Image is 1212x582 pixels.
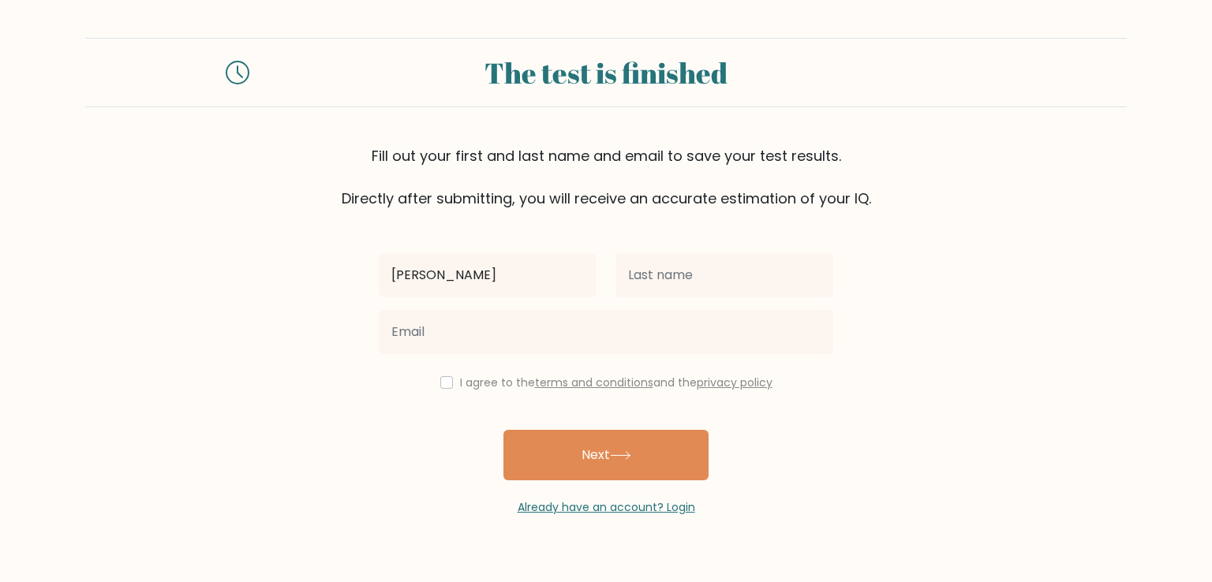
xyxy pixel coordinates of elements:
a: Already have an account? Login [518,499,695,515]
input: First name [379,253,597,297]
input: Email [379,310,833,354]
div: The test is finished [268,51,944,94]
div: Fill out your first and last name and email to save your test results. Directly after submitting,... [85,145,1127,209]
label: I agree to the and the [460,375,772,390]
a: terms and conditions [535,375,653,390]
a: privacy policy [697,375,772,390]
input: Last name [615,253,833,297]
button: Next [503,430,709,480]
